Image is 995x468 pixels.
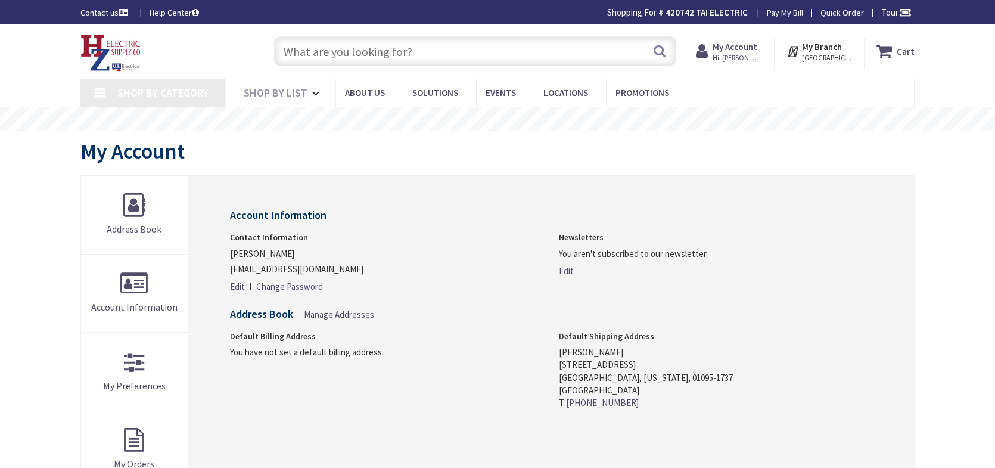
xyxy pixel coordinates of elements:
p: [PERSON_NAME] [EMAIL_ADDRESS][DOMAIN_NAME] [230,246,543,277]
strong: # [658,7,664,18]
span: Manage Addresses [304,309,374,320]
a: Help Center [150,7,199,18]
span: Events [486,87,516,98]
a: [PHONE_NUMBER] [566,396,639,409]
strong: Cart [897,41,915,62]
a: My Preferences [81,333,188,411]
input: What are you looking for? [274,36,676,66]
span: Default Shipping Address [559,331,654,342]
span: My Account [80,138,185,165]
strong: Address Book [230,307,293,321]
span: Address Book [107,223,161,235]
strong: My Account [713,41,757,52]
strong: 420742 TAI ELECTRIC [666,7,748,18]
strong: Account Information [230,208,327,222]
span: Shopping For [607,7,657,18]
p: You aren't subscribed to our newsletter. [559,246,872,262]
a: Account Information [81,255,188,332]
a: Manage Addresses [304,308,374,321]
span: Locations [543,87,588,98]
span: Account Information [91,301,178,313]
span: Contact Information [230,232,308,243]
div: My Branch [GEOGRAPHIC_DATA], [GEOGRAPHIC_DATA] [786,41,853,62]
strong: My Branch [802,41,842,52]
span: Hi, [PERSON_NAME] [713,53,763,63]
span: My Preferences [103,380,166,392]
span: Newsletters [559,232,604,243]
a: My Account Hi, [PERSON_NAME] [696,41,763,62]
a: Address Book [81,176,188,254]
a: Pay My Bill [767,7,803,18]
a: Contact us [80,7,130,18]
a: Cart [876,41,915,62]
span: Solutions [412,87,458,98]
span: Tour [881,7,912,18]
a: Change Password [256,280,323,293]
span: Shop By Category [117,86,209,100]
address: You have not set a default billing address. [230,346,543,358]
span: Promotions [615,87,669,98]
span: Default Billing Address [230,331,316,342]
a: Edit [230,280,254,293]
a: Edit [559,265,574,277]
span: [GEOGRAPHIC_DATA], [GEOGRAPHIC_DATA] [802,53,853,63]
address: [PERSON_NAME] [STREET_ADDRESS] [GEOGRAPHIC_DATA], [US_STATE], 01095-1737 [GEOGRAPHIC_DATA] T: [559,346,872,410]
span: About Us [345,87,385,98]
span: Edit [230,281,245,292]
img: HZ Electric Supply [80,35,141,72]
span: Shop By List [244,86,307,100]
rs-layer: Free Same Day Pickup at 8 Locations [393,113,604,126]
a: Quick Order [820,7,864,18]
